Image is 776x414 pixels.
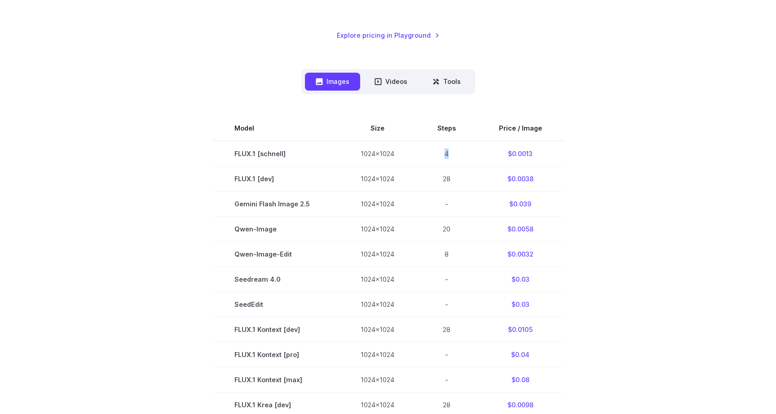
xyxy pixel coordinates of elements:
td: - [416,342,477,367]
td: $0.04 [477,342,564,367]
td: FLUX.1 [schnell] [213,141,339,166]
td: $0.08 [477,367,564,392]
td: $0.039 [477,191,564,216]
td: 1024x1024 [339,367,416,392]
td: 4 [416,141,477,166]
td: Qwen-Image-Edit [213,241,339,266]
td: $0.0105 [477,317,564,342]
button: Images [305,73,360,90]
td: $0.03 [477,266,564,292]
th: Steps [416,116,477,141]
td: 1024x1024 [339,292,416,317]
td: - [416,191,477,216]
td: SeedEdit [213,292,339,317]
th: Model [213,116,339,141]
td: - [416,292,477,317]
button: Videos [364,73,418,90]
td: 1024x1024 [339,342,416,367]
td: 28 [416,317,477,342]
td: Qwen-Image [213,216,339,241]
td: FLUX.1 Kontext [dev] [213,317,339,342]
th: Size [339,116,416,141]
td: 1024x1024 [339,317,416,342]
td: 1024x1024 [339,241,416,266]
td: 1024x1024 [339,266,416,292]
td: $0.0038 [477,166,564,191]
td: 8 [416,241,477,266]
td: 1024x1024 [339,216,416,241]
td: - [416,266,477,292]
td: 1024x1024 [339,141,416,166]
td: FLUX.1 Kontext [pro] [213,342,339,367]
td: FLUX.1 [dev] [213,166,339,191]
td: 1024x1024 [339,191,416,216]
td: Seedream 4.0 [213,266,339,292]
td: $0.0013 [477,141,564,166]
td: $0.0058 [477,216,564,241]
span: Gemini Flash Image 2.5 [234,199,317,209]
td: 20 [416,216,477,241]
a: Explore pricing in Playground [337,30,440,40]
td: FLUX.1 Kontext [max] [213,367,339,392]
button: Tools [422,73,472,90]
th: Price / Image [477,116,564,141]
td: $0.03 [477,292,564,317]
td: - [416,367,477,392]
td: 1024x1024 [339,166,416,191]
td: 28 [416,166,477,191]
td: $0.0032 [477,241,564,266]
